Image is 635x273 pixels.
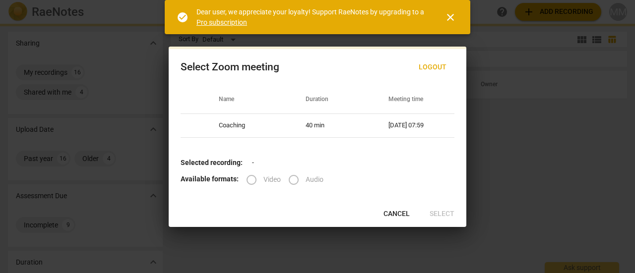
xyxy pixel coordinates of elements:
[419,62,446,72] span: Logout
[377,114,454,138] td: [DATE] 07:59
[263,174,281,185] span: Video
[181,159,243,166] b: Selected recording:
[196,7,427,27] div: Dear user, we appreciate your loyalty! Support RaeNotes by upgrading to a
[196,18,247,26] a: Pro subscription
[383,209,410,219] span: Cancel
[177,11,189,23] span: check_circle
[247,175,331,183] div: File type
[294,114,376,138] td: 40 min
[444,11,456,23] span: close
[181,61,279,73] div: Select Zoom meeting
[306,174,323,185] span: Audio
[376,205,418,223] button: Cancel
[207,114,294,138] td: Coaching
[294,86,376,114] th: Duration
[411,58,454,76] button: Logout
[181,158,454,168] p: -
[377,86,454,114] th: Meeting time
[181,175,239,183] b: Available formats:
[439,5,462,29] button: Close
[207,86,294,114] th: Name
